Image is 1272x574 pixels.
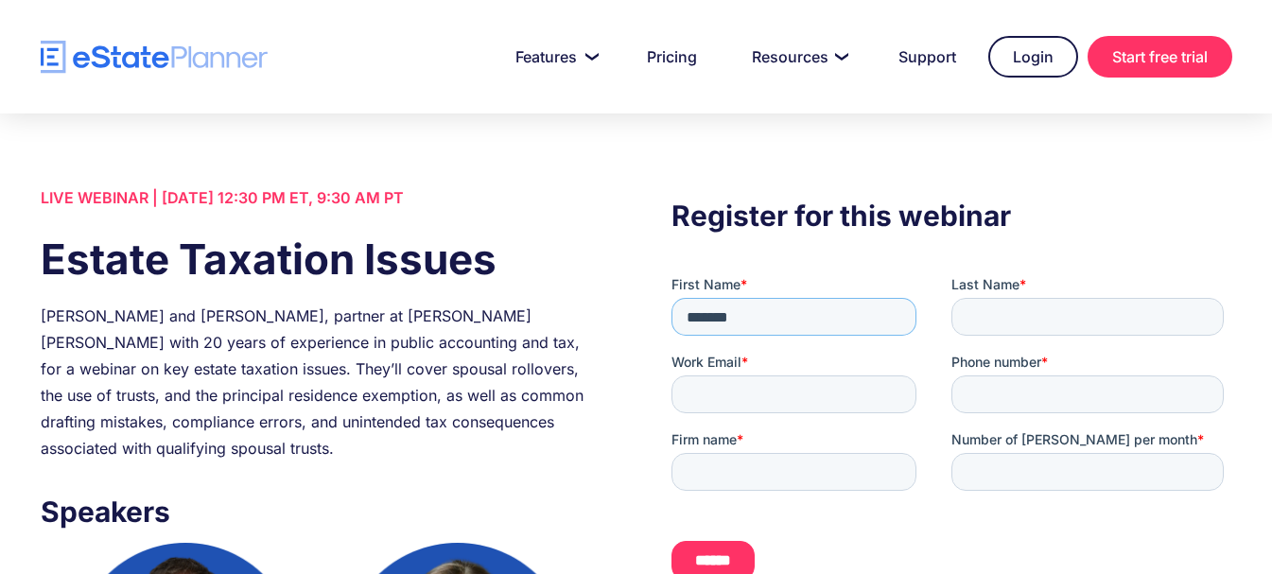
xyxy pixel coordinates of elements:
a: Start free trial [1088,36,1232,78]
a: home [41,41,268,74]
a: Resources [729,38,866,76]
a: Support [876,38,979,76]
h3: Register for this webinar [671,194,1231,237]
h1: Estate Taxation Issues [41,230,601,288]
a: Pricing [624,38,720,76]
a: Login [988,36,1078,78]
a: Features [493,38,615,76]
div: [PERSON_NAME] and [PERSON_NAME], partner at [PERSON_NAME] [PERSON_NAME] with 20 years of experien... [41,303,601,461]
h3: Speakers [41,490,601,533]
div: LIVE WEBINAR | [DATE] 12:30 PM ET, 9:30 AM PT [41,184,601,211]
